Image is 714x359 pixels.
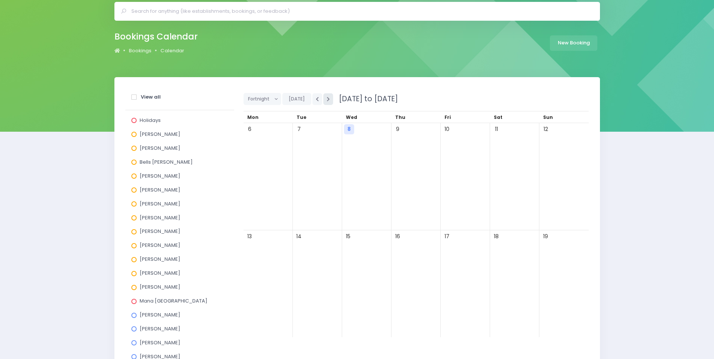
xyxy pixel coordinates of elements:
span: 8 [344,124,354,134]
span: 15 [343,231,353,242]
span: Thu [395,114,405,120]
span: [PERSON_NAME] [140,186,180,193]
span: Sun [543,114,553,120]
span: Bells [PERSON_NAME] [140,158,193,166]
span: Fri [445,114,451,120]
span: [PERSON_NAME] [140,269,180,277]
span: [PERSON_NAME] [140,311,180,318]
span: [PERSON_NAME] [140,242,180,249]
span: [PERSON_NAME] [140,256,180,263]
span: [PERSON_NAME] [140,131,180,138]
a: New Booking [550,35,597,51]
span: 10 [442,124,452,134]
span: [PERSON_NAME] [140,200,180,207]
span: [PERSON_NAME] [140,283,180,291]
span: [PERSON_NAME] [140,145,180,152]
a: Calendar [160,47,184,55]
span: 18 [491,231,501,242]
span: [PERSON_NAME] [140,339,180,346]
span: Mon [247,114,259,120]
span: [PERSON_NAME] [140,228,180,235]
span: 16 [393,231,403,242]
span: Wed [346,114,357,120]
span: [PERSON_NAME] [140,172,180,179]
span: [PERSON_NAME] [140,325,180,332]
span: 17 [442,231,452,242]
span: 6 [245,124,255,134]
span: Tue [297,114,306,120]
span: Sat [494,114,502,120]
input: Search for anything (like establishments, bookings, or feedback) [131,6,589,17]
span: 12 [540,124,551,134]
span: 19 [540,231,551,242]
span: 13 [245,231,255,242]
a: Bookings [129,47,151,55]
span: 11 [491,124,501,134]
h2: Bookings Calendar [114,32,198,42]
button: [DATE] [282,93,311,105]
span: 9 [393,124,403,134]
button: Fortnight [244,93,282,105]
span: [PERSON_NAME] [140,214,180,221]
span: 7 [294,124,304,134]
span: Holidays [140,117,161,124]
span: Fortnight [248,93,271,105]
span: Mana [GEOGRAPHIC_DATA] [140,297,207,304]
span: 14 [294,231,304,242]
strong: View all [141,93,161,100]
span: [DATE] to [DATE] [334,94,398,104]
